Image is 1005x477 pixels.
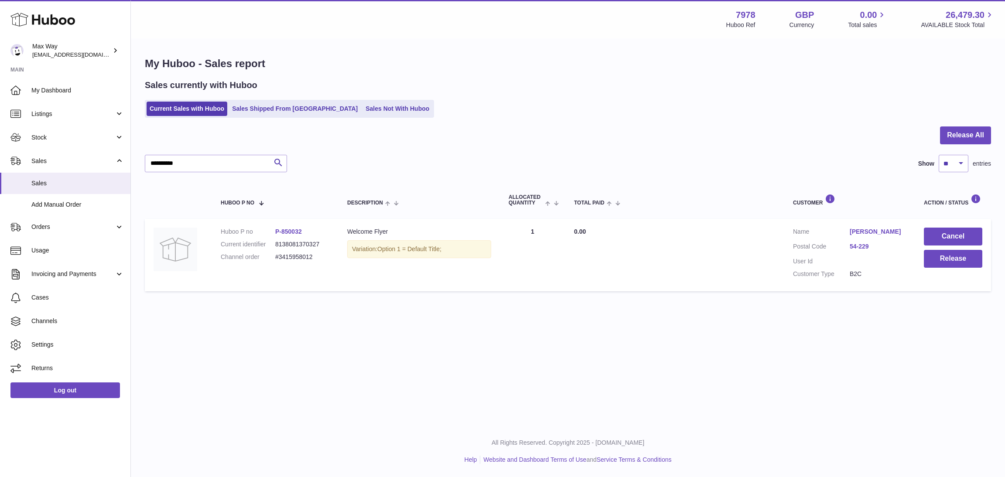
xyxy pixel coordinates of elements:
[31,246,124,255] span: Usage
[347,228,491,236] div: Welcome Flyer
[509,194,543,206] span: ALLOCATED Quantity
[31,293,124,302] span: Cases
[31,86,124,95] span: My Dashboard
[275,253,330,261] dd: #3415958012
[940,126,991,144] button: Release All
[31,270,115,278] span: Invoicing and Payments
[31,110,115,118] span: Listings
[221,200,254,206] span: Huboo P no
[790,21,814,29] div: Currency
[793,257,850,266] dt: User Id
[850,242,906,251] a: 54-229
[793,228,850,238] dt: Name
[848,9,887,29] a: 0.00 Total sales
[793,242,850,253] dt: Postal Code
[31,317,124,325] span: Channels
[973,160,991,168] span: entries
[483,456,586,463] a: Website and Dashboard Terms of Use
[921,9,995,29] a: 26,479.30 AVAILABLE Stock Total
[229,102,361,116] a: Sales Shipped From [GEOGRAPHIC_DATA]
[793,194,906,206] div: Customer
[465,456,477,463] a: Help
[377,245,441,252] span: Option 1 = Default Title;
[32,51,128,58] span: [EMAIL_ADDRESS][DOMAIN_NAME]
[480,456,671,464] li: and
[347,240,491,258] div: Variation:
[850,270,906,278] dd: B2C
[500,219,565,291] td: 1
[597,456,672,463] a: Service Terms & Conditions
[145,79,257,91] h2: Sales currently with Huboo
[860,9,877,21] span: 0.00
[726,21,755,29] div: Huboo Ref
[946,9,984,21] span: 26,479.30
[275,228,302,235] a: P-850032
[275,240,330,249] dd: 8138081370327
[221,240,275,249] dt: Current identifier
[147,102,227,116] a: Current Sales with Huboo
[918,160,934,168] label: Show
[10,382,120,398] a: Log out
[154,228,197,271] img: no-photo.jpg
[145,57,991,71] h1: My Huboo - Sales report
[793,270,850,278] dt: Customer Type
[736,9,755,21] strong: 7978
[574,228,586,235] span: 0.00
[31,201,124,209] span: Add Manual Order
[848,21,887,29] span: Total sales
[31,223,115,231] span: Orders
[31,179,124,187] span: Sales
[10,44,24,57] img: Max@LongevityBox.co.uk
[362,102,432,116] a: Sales Not With Huboo
[138,439,998,447] p: All Rights Reserved. Copyright 2025 - [DOMAIN_NAME]
[795,9,814,21] strong: GBP
[32,42,111,59] div: Max Way
[221,228,275,236] dt: Huboo P no
[31,364,124,372] span: Returns
[31,341,124,349] span: Settings
[850,228,906,236] a: [PERSON_NAME]
[31,133,115,142] span: Stock
[921,21,995,29] span: AVAILABLE Stock Total
[347,200,383,206] span: Description
[31,157,115,165] span: Sales
[924,250,982,268] button: Release
[924,228,982,245] button: Cancel
[574,200,605,206] span: Total paid
[221,253,275,261] dt: Channel order
[924,194,982,206] div: Action / Status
